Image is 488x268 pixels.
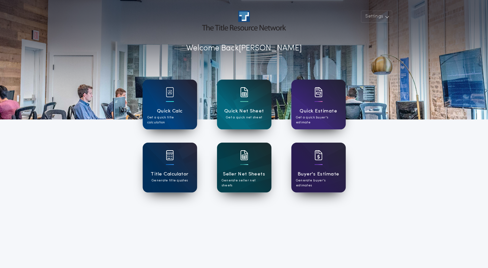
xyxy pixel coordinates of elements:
[296,178,341,188] p: Generate buyer's estimates
[240,150,248,160] img: card icon
[157,107,183,115] h1: Quick Calc
[296,115,341,125] p: Get a quick buyer's estimate
[291,80,346,129] a: card iconQuick EstimateGet a quick buyer's estimate
[226,115,262,120] p: Get a quick net sheet
[151,170,188,178] h1: Title Calculator
[186,42,302,54] p: Welcome Back [PERSON_NAME]
[223,170,265,178] h1: Seller Net Sheets
[240,87,248,97] img: card icon
[314,150,322,160] img: card icon
[217,143,271,192] a: card iconSeller Net SheetsGenerate seller net sheets
[300,107,337,115] h1: Quick Estimate
[361,11,392,23] button: Settings
[166,150,174,160] img: card icon
[166,87,174,97] img: card icon
[314,87,322,97] img: card icon
[143,143,197,192] a: card iconTitle CalculatorGenerate title quotes
[217,80,271,129] a: card iconQuick Net SheetGet a quick net sheet
[222,178,267,188] p: Generate seller net sheets
[143,80,197,129] a: card iconQuick CalcGet a quick title calculation
[298,170,339,178] h1: Buyer's Estimate
[224,107,264,115] h1: Quick Net Sheet
[152,178,188,183] p: Generate title quotes
[291,143,346,192] a: card iconBuyer's EstimateGenerate buyer's estimates
[202,11,286,31] img: account-logo
[147,115,192,125] p: Get a quick title calculation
